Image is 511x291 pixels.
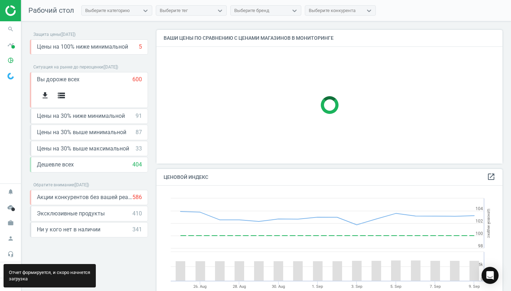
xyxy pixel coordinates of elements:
button: get_app [37,87,53,104]
span: Эксклюзивные продукты [37,210,105,218]
div: 341 [132,226,142,234]
img: ajHJNr6hYgQAAAAASUVORK5CYII= [5,5,56,16]
h4: Ваши цены по сравнению с ценами магазинов в мониторинге [156,30,502,46]
tspan: 9. Sep [469,284,480,289]
i: open_in_new [487,172,495,181]
img: wGWNvw8QSZomAAAAABJRU5ErkJggg== [7,73,14,79]
a: open_in_new [487,172,495,182]
span: Цены на 30% ниже минимальной [37,112,125,120]
div: 410 [132,210,142,218]
tspan: 30. Aug [272,284,285,289]
span: Цены на 100% ниже минимальной [37,43,128,51]
tspan: Ценовой индекс [487,209,491,238]
div: Выберите тег [160,7,188,14]
i: timeline [4,38,17,51]
div: Выберите бренд [234,7,269,14]
div: 87 [136,128,142,136]
div: 586 [132,193,142,201]
text: 100 [476,231,483,236]
span: Цены на 30% выше максимальной [37,145,129,153]
span: ( [DATE] ) [103,65,118,70]
text: 104 [476,206,483,211]
i: person [4,232,17,245]
span: Обратите внимание [33,182,74,187]
tspan: 5. Sep [390,284,401,289]
i: storage [57,91,66,100]
span: Дешевле всех [37,161,74,169]
div: 5 [139,43,142,51]
text: 98 [478,243,483,248]
tspan: 26. Aug [193,284,207,289]
tspan: 1. Sep [312,284,323,289]
div: 600 [132,76,142,83]
span: ( [DATE] ) [74,182,89,187]
text: 102 [476,219,483,224]
button: chevron_right [2,280,20,289]
div: 91 [136,112,142,120]
span: Цены на 30% выше минимальной [37,128,126,136]
span: Ни у кого нет в наличии [37,226,100,234]
span: Вы дороже всех [37,76,79,83]
span: ( [DATE] ) [60,32,76,37]
span: Рабочий стол [28,6,74,15]
text: 0 [481,277,483,281]
span: Акции конкурентов без вашей реакции [37,193,132,201]
i: search [4,22,17,36]
i: get_app [41,91,49,100]
tspan: 3. Sep [351,284,362,289]
div: Отчет формируется, и скоро начнется загрузка [4,264,96,287]
tspan: 28. Aug [233,284,246,289]
i: work [4,216,17,230]
span: Защита цены [33,32,60,37]
span: Ситуация на рынке до переоценки [33,65,103,70]
div: Open Intercom Messenger [482,267,499,284]
div: Выберите конкурента [309,7,356,14]
i: notifications [4,185,17,198]
div: 33 [136,145,142,153]
tspan: 7. Sep [430,284,441,289]
text: 5k [479,262,483,267]
div: 404 [132,161,142,169]
i: headset_mic [4,247,17,261]
i: pie_chart_outlined [4,54,17,67]
div: Выберите категорию [85,7,130,14]
i: cloud_done [4,201,17,214]
button: storage [53,87,70,104]
h4: Ценовой индекс [156,169,502,186]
